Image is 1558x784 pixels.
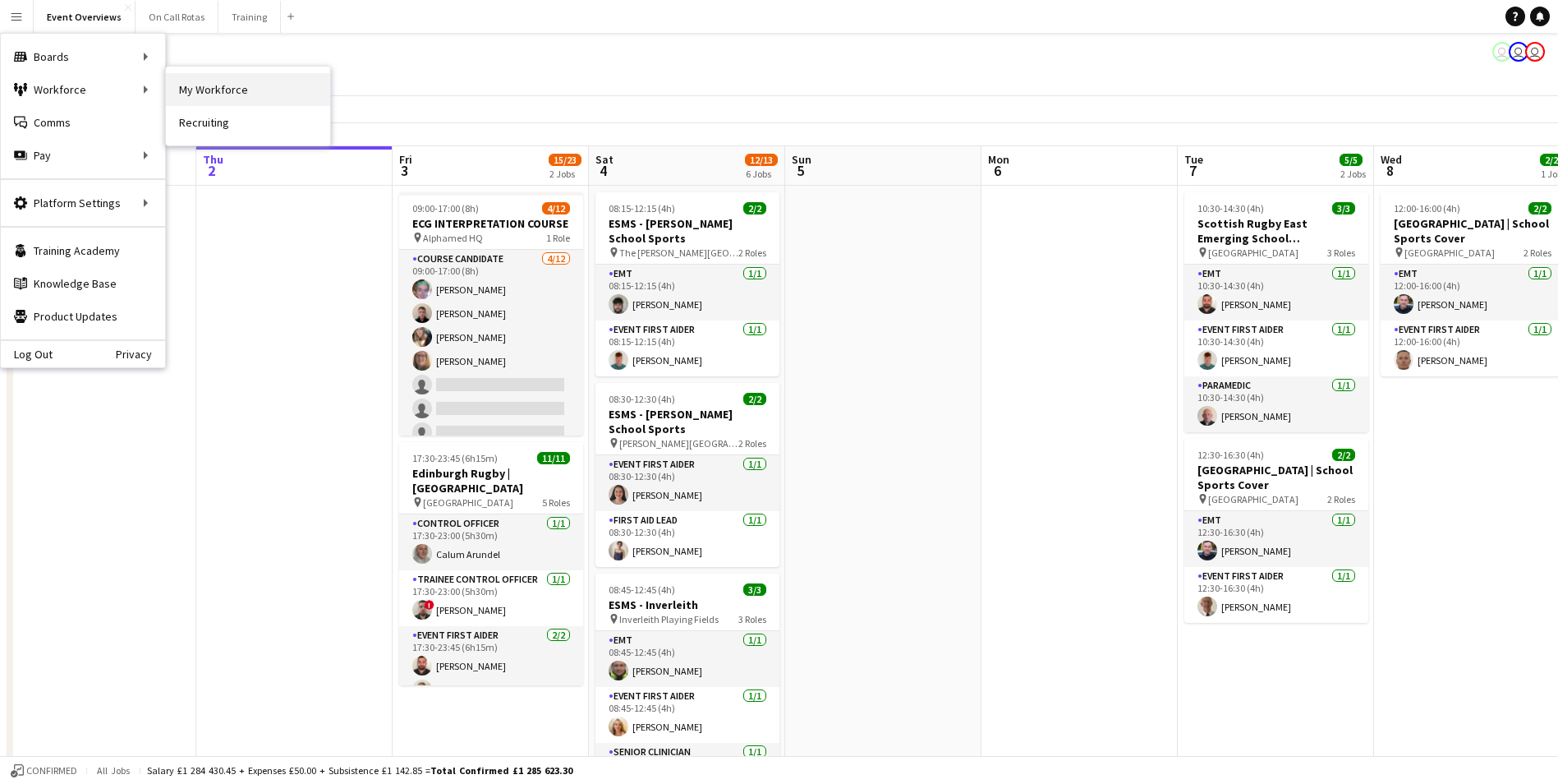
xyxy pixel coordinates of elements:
a: Privacy [116,348,165,361]
app-card-role: EMT1/108:45-12:45 (4h)[PERSON_NAME] [595,631,779,687]
app-user-avatar: Operations Team [1525,42,1545,62]
span: 2/2 [1332,449,1355,461]
span: 12:00-16:00 (4h) [1394,202,1460,214]
span: 5 Roles [542,496,570,509]
span: 3 Roles [1327,247,1355,259]
a: Log Out [1,348,53,361]
span: 17:30-23:45 (6h15m) [412,452,498,464]
app-job-card: 09:00-17:00 (8h)4/12ECG INTERPRETATION COURSE Alphamed HQ1 RoleCourse Candidate4/1209:00-17:00 (8... [399,192,583,436]
span: [GEOGRAPHIC_DATA] [423,496,513,509]
span: All jobs [94,764,133,777]
a: Recruiting [166,106,330,139]
span: 2 Roles [1327,493,1355,505]
app-card-role: Trainee Control Officer1/117:30-23:00 (5h30m)![PERSON_NAME] [399,570,583,626]
span: 8 [1378,161,1402,180]
span: 2 Roles [738,247,766,259]
span: 2 Roles [738,437,766,450]
span: [GEOGRAPHIC_DATA] [1208,247,1298,259]
span: 08:15-12:15 (4h) [609,202,675,214]
span: 12:30-16:30 (4h) [1197,449,1264,461]
app-card-role: Event First Aider2/217:30-23:45 (6h15m)[PERSON_NAME][PERSON_NAME] [399,626,583,706]
span: 6 [986,161,1009,180]
span: Inverleith Playing Fields [619,613,719,625]
span: Mon [988,152,1009,167]
span: 2 Roles [1524,247,1551,259]
app-job-card: 10:30-14:30 (4h)3/3Scottish Rugby East Emerging School Championships | Newbattle [GEOGRAPHIC_DATA... [1184,192,1368,432]
span: 5 [789,161,811,180]
app-card-role: EMT1/112:30-16:30 (4h)[PERSON_NAME] [1184,511,1368,567]
app-job-card: 08:30-12:30 (4h)2/2ESMS - [PERSON_NAME] School Sports [PERSON_NAME][GEOGRAPHIC_DATA]2 RolesEvent ... [595,383,779,567]
span: 3/3 [743,583,766,596]
span: [PERSON_NAME][GEOGRAPHIC_DATA] [619,437,738,450]
span: Confirmed [26,765,77,777]
app-job-card: 08:15-12:15 (4h)2/2ESMS - [PERSON_NAME] School Sports The [PERSON_NAME][GEOGRAPHIC_DATA]2 RolesEM... [595,192,779,376]
div: 2 Jobs [549,168,581,180]
app-job-card: 12:30-16:30 (4h)2/2[GEOGRAPHIC_DATA] | School Sports Cover [GEOGRAPHIC_DATA]2 RolesEMT1/112:30-16... [1184,439,1368,623]
button: Confirmed [8,762,80,780]
app-card-role: Event First Aider1/108:30-12:30 (4h)[PERSON_NAME] [595,455,779,511]
app-card-role: EMT1/108:15-12:15 (4h)[PERSON_NAME] [595,265,779,321]
span: 2 [200,161,223,180]
span: 1 Role [546,232,570,244]
span: 5/5 [1340,154,1363,166]
div: Salary £1 284 430.45 + Expenses £50.00 + Subsistence £1 142.85 = [147,764,572,777]
span: 4 [593,161,614,180]
app-card-role: Event First Aider1/108:15-12:15 (4h)[PERSON_NAME] [595,321,779,376]
app-card-role: Event First Aider1/110:30-14:30 (4h)[PERSON_NAME] [1184,321,1368,376]
span: ! [425,600,434,610]
app-card-role: Paramedic1/110:30-14:30 (4h)[PERSON_NAME] [1184,376,1368,432]
h3: ECG INTERPRETATION COURSE [399,216,583,231]
app-card-role: Event First Aider1/108:45-12:45 (4h)[PERSON_NAME] [595,687,779,743]
span: 3/3 [1332,202,1355,214]
span: 15/23 [549,154,581,166]
span: The [PERSON_NAME][GEOGRAPHIC_DATA] [619,247,738,259]
div: 6 Jobs [746,168,777,180]
h3: ESMS - [PERSON_NAME] School Sports [595,407,779,436]
app-user-avatar: Operations Team [1492,42,1512,62]
a: Product Updates [1,300,165,333]
span: Sat [595,152,614,167]
app-job-card: 17:30-23:45 (6h15m)11/11Edinburgh Rugby | [GEOGRAPHIC_DATA] [GEOGRAPHIC_DATA]5 RolesControl Offic... [399,442,583,685]
div: 2 Jobs [1340,168,1366,180]
span: [GEOGRAPHIC_DATA] [1404,247,1495,259]
span: Alphamed HQ [423,232,483,244]
a: Training Academy [1,234,165,267]
span: 2/2 [743,393,766,405]
span: 3 [397,161,412,180]
app-card-role: First Aid Lead1/108:30-12:30 (4h)[PERSON_NAME] [595,511,779,567]
span: 2/2 [1528,202,1551,214]
span: 3 Roles [738,613,766,625]
button: Training [218,1,281,33]
span: 7 [1182,161,1203,180]
app-card-role: Event First Aider1/112:30-16:30 (4h)[PERSON_NAME] [1184,567,1368,623]
app-card-role: Course Candidate4/1209:00-17:00 (8h)[PERSON_NAME][PERSON_NAME][PERSON_NAME][PERSON_NAME] [399,250,583,568]
span: Wed [1381,152,1402,167]
a: Knowledge Base [1,267,165,300]
span: 2/2 [743,202,766,214]
div: Workforce [1,73,165,106]
button: Event Overviews [34,1,136,33]
div: Pay [1,139,165,172]
span: 08:45-12:45 (4h) [609,583,675,596]
span: 08:30-12:30 (4h) [609,393,675,405]
a: My Workforce [166,73,330,106]
h3: ESMS - [PERSON_NAME] School Sports [595,216,779,246]
a: Comms [1,106,165,139]
span: 12/13 [745,154,778,166]
h3: Edinburgh Rugby | [GEOGRAPHIC_DATA] [399,466,583,496]
span: Sun [792,152,811,167]
app-user-avatar: Operations Team [1509,42,1528,62]
span: Tue [1184,152,1203,167]
span: 4/12 [542,202,570,214]
h3: ESMS - Inverleith [595,597,779,612]
div: Boards [1,40,165,73]
app-card-role: EMT1/110:30-14:30 (4h)[PERSON_NAME] [1184,265,1368,321]
h3: Scottish Rugby East Emerging School Championships | Newbattle [1184,216,1368,246]
span: 11/11 [537,452,570,464]
span: 10:30-14:30 (4h) [1197,202,1264,214]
